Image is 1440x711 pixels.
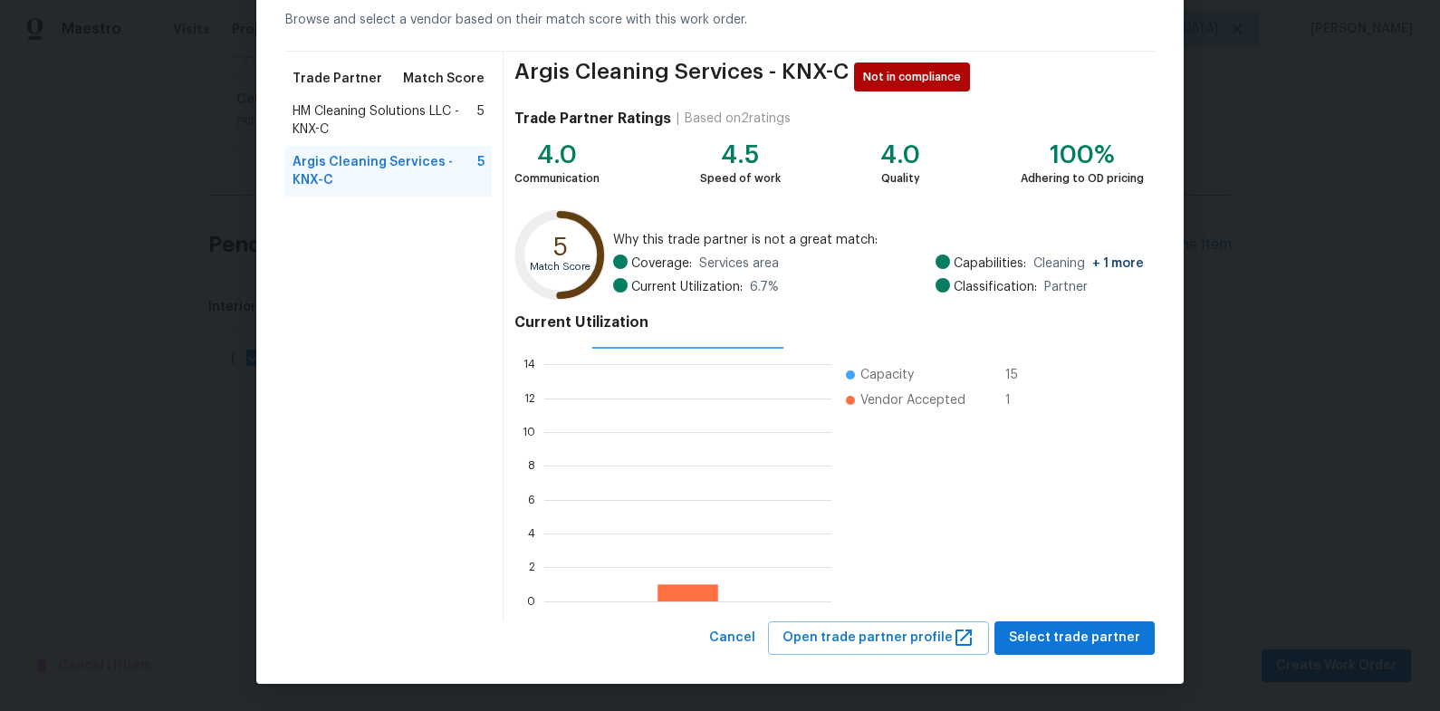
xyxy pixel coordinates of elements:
[709,627,755,649] span: Cancel
[1021,146,1144,164] div: 100%
[293,70,382,88] span: Trade Partner
[631,278,743,296] span: Current Utilization:
[403,70,485,88] span: Match Score
[529,562,535,572] text: 2
[880,169,920,187] div: Quality
[1092,257,1144,270] span: + 1 more
[1009,627,1140,649] span: Select trade partner
[671,110,685,128] div: |
[514,146,600,164] div: 4.0
[514,169,600,187] div: Communication
[528,495,535,505] text: 6
[700,146,781,164] div: 4.5
[860,366,914,384] span: Capacity
[553,235,568,260] text: 5
[293,102,477,139] span: HM Cleaning Solutions LLC - KNX-C
[477,153,485,189] span: 5
[954,255,1026,273] span: Capabilities:
[514,110,671,128] h4: Trade Partner Ratings
[699,255,779,273] span: Services area
[523,427,535,437] text: 10
[860,391,965,409] span: Vendor Accepted
[293,153,477,189] span: Argis Cleaning Services - KNX-C
[527,596,535,607] text: 0
[528,460,535,471] text: 8
[782,627,974,649] span: Open trade partner profile
[524,393,535,404] text: 12
[768,621,989,655] button: Open trade partner profile
[1005,366,1034,384] span: 15
[1044,278,1088,296] span: Partner
[477,102,485,139] span: 5
[700,169,781,187] div: Speed of work
[863,68,968,86] span: Not in compliance
[530,262,590,272] text: Match Score
[631,255,692,273] span: Coverage:
[702,621,763,655] button: Cancel
[880,146,920,164] div: 4.0
[1005,391,1034,409] span: 1
[523,359,535,370] text: 14
[685,110,791,128] div: Based on 2 ratings
[994,621,1155,655] button: Select trade partner
[750,278,779,296] span: 6.7 %
[514,313,1144,331] h4: Current Utilization
[613,231,1144,249] span: Why this trade partner is not a great match:
[1021,169,1144,187] div: Adhering to OD pricing
[1033,255,1144,273] span: Cleaning
[514,62,849,91] span: Argis Cleaning Services - KNX-C
[954,278,1037,296] span: Classification:
[528,528,535,539] text: 4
